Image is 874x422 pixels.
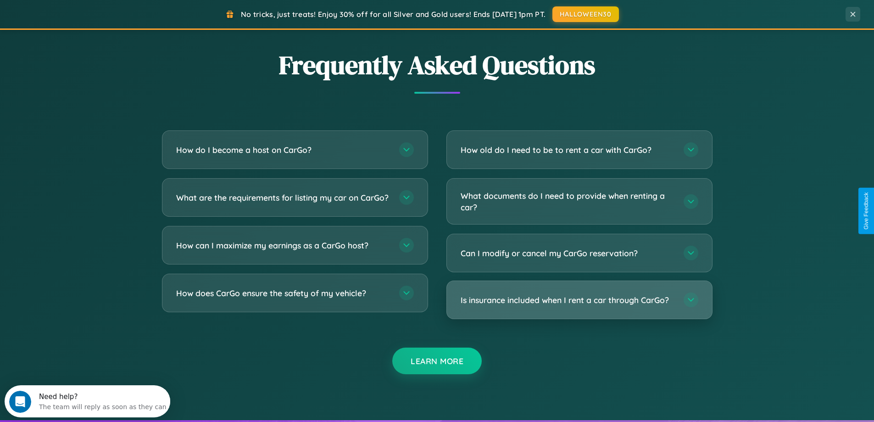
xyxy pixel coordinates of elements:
div: The team will reply as soon as they can [34,15,162,25]
button: HALLOWEEN30 [552,6,619,22]
h3: How old do I need to be to rent a car with CarGo? [461,144,674,156]
iframe: Intercom live chat discovery launcher [5,385,170,417]
h3: How does CarGo ensure the safety of my vehicle? [176,287,390,299]
h3: How can I maximize my earnings as a CarGo host? [176,240,390,251]
h3: What documents do I need to provide when renting a car? [461,190,674,213]
h2: Frequently Asked Questions [162,47,713,83]
div: Give Feedback [863,192,869,230]
div: Need help? [34,8,162,15]
h3: How do I become a host on CarGo? [176,144,390,156]
h3: Can I modify or cancel my CarGo reservation? [461,248,674,259]
h3: What are the requirements for listing my car on CarGo? [176,192,390,203]
iframe: Intercom live chat [9,391,31,413]
span: No tricks, just treats! Enjoy 30% off for all Silver and Gold users! Ends [DATE] 1pm PT. [241,10,546,19]
h3: Is insurance included when I rent a car through CarGo? [461,294,674,306]
div: Open Intercom Messenger [4,4,171,29]
button: Learn More [392,348,482,374]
